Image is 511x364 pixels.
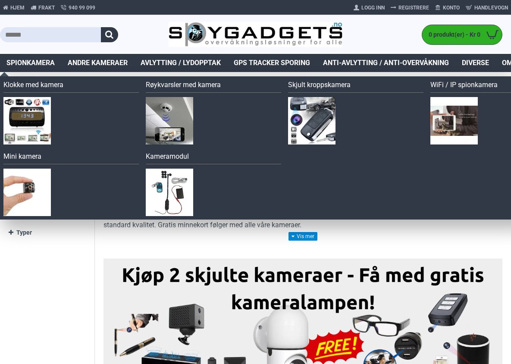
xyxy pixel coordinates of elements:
[443,4,460,12] span: Konto
[227,54,317,72] a: GPS Tracker Sporing
[455,54,495,72] a: Diverse
[422,30,483,39] span: 0 produkt(er) - Kr 0
[10,4,25,12] span: Hjem
[398,4,429,12] span: Registrere
[432,1,463,15] a: Konto
[69,4,95,12] span: 940 99 099
[3,169,51,216] img: Mini kamera
[388,1,432,15] a: Registrere
[6,58,55,68] span: Spionkamera
[134,54,227,72] a: Avlytting / Lydopptak
[68,58,128,68] span: Andre kameraer
[146,97,193,144] img: Røykvarsler med kamera
[361,4,385,12] span: Logg Inn
[146,80,281,93] a: Røykvarsler med kamera
[146,151,281,164] a: Kameramodul
[61,54,134,72] a: Andre kameraer
[462,58,489,68] span: Diverse
[234,58,310,68] span: GPS Tracker Sporing
[288,97,335,144] img: Skjult kroppskamera
[3,151,139,164] a: Mini kamera
[351,1,388,15] a: Logg Inn
[146,169,193,216] img: Kameramodul
[430,97,478,144] img: WiFi / IP spionkamera
[3,80,139,93] a: Klokke med kamera
[3,97,51,144] img: Klokke med kamera
[317,54,455,72] a: Anti-avlytting / Anti-overvåkning
[422,25,502,44] a: 0 produkt(er) - Kr 0
[474,4,508,12] span: Handlevogn
[141,58,221,68] span: Avlytting / Lydopptak
[323,58,449,68] span: Anti-avlytting / Anti-overvåkning
[463,1,511,15] a: Handlevogn
[9,225,86,240] a: Typer
[288,80,423,93] a: Skjult kroppskamera
[169,22,342,47] img: SpyGadgets.no
[38,4,55,12] span: Frakt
